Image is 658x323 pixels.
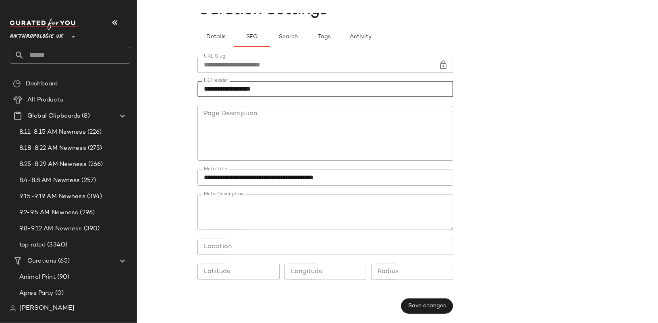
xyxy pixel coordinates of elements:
[205,34,225,40] span: Details
[19,208,79,217] span: 9.2-9.5 AM Newness
[13,80,21,88] img: svg%3e
[26,79,58,89] span: Dashboard
[19,224,82,234] span: 9.8-9.12 AM Newness
[318,34,331,40] span: Tags
[56,257,70,266] span: (65)
[19,273,56,282] span: Animal Print
[46,240,67,250] span: (3340)
[19,160,87,169] span: 8.25-8.29 AM Newness
[19,289,54,298] span: Apres Party
[19,304,75,313] span: [PERSON_NAME]
[54,289,64,298] span: (0)
[19,240,46,250] span: top rated
[27,95,63,105] span: All Products
[10,19,78,30] img: cfy_white_logo.C9jOOHJF.svg
[278,34,298,40] span: Search
[401,298,453,314] button: Save changes
[85,192,102,201] span: (394)
[86,128,102,137] span: (226)
[19,192,85,201] span: 9.15-9.19 AM Newness
[87,160,103,169] span: (266)
[80,112,89,121] span: (8)
[245,34,258,40] span: SEO
[82,224,100,234] span: (390)
[10,305,16,312] img: svg%3e
[27,112,80,121] span: Global Clipboards
[19,144,86,153] span: 8.18-8.22 AM Newness
[10,27,64,42] span: Anthropologie UK
[349,34,372,40] span: Activity
[86,144,102,153] span: (275)
[80,176,96,185] span: (257)
[79,208,95,217] span: (296)
[27,257,56,266] span: Curations
[19,128,86,137] span: 8.11-8.15 AM Newness
[408,303,446,309] span: Save changes
[56,273,70,282] span: (90)
[19,176,80,185] span: 8.4-8.8 AM Newness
